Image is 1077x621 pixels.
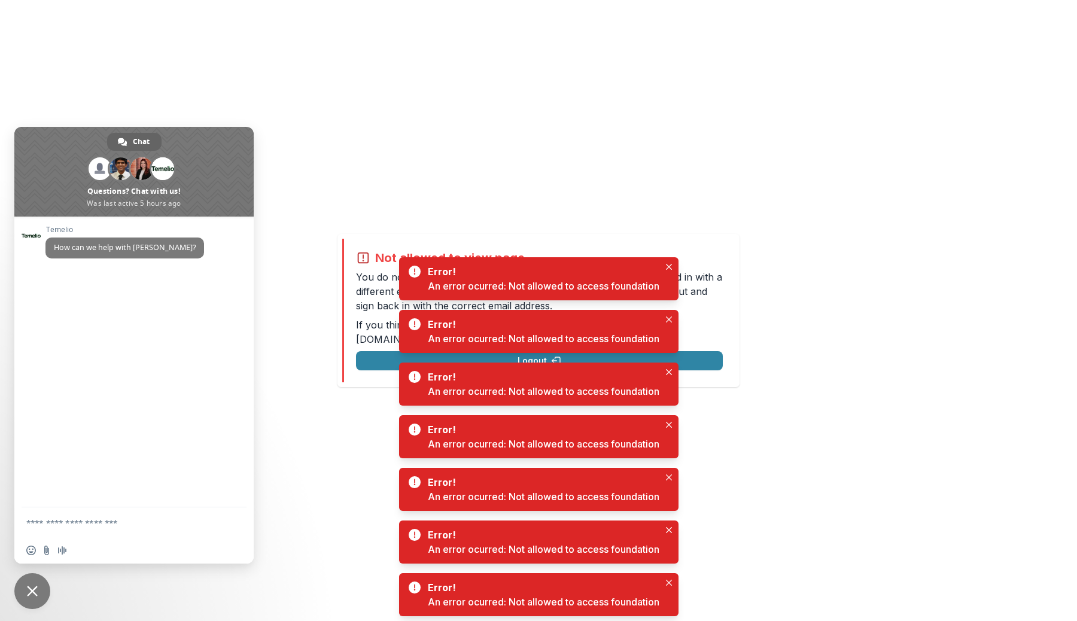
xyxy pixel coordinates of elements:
[26,546,36,555] span: Insert an emoji
[662,260,676,274] button: Close
[428,489,659,504] div: An error ocurred: Not allowed to access foundation
[662,523,676,537] button: Close
[45,226,204,234] span: Temelio
[428,422,655,437] div: Error!
[428,595,659,609] div: An error ocurred: Not allowed to access foundation
[57,546,67,555] span: Audio message
[26,507,218,537] textarea: Compose your message...
[428,542,659,556] div: An error ocurred: Not allowed to access foundation
[428,279,659,293] div: An error ocurred: Not allowed to access foundation
[356,270,723,313] p: You do not have permission to view the page. It is likely that you logged in with a different ema...
[107,133,162,151] a: Chat
[662,576,676,590] button: Close
[428,331,659,346] div: An error ocurred: Not allowed to access foundation
[662,365,676,379] button: Close
[375,251,525,265] h2: Not allowed to view page
[662,418,676,432] button: Close
[428,317,655,331] div: Error!
[428,580,655,595] div: Error!
[428,475,655,489] div: Error!
[42,546,51,555] span: Send a file
[662,312,676,327] button: Close
[356,318,723,346] p: If you think this is an error, please contact us at .
[428,370,655,384] div: Error!
[54,242,196,252] span: How can we help with [PERSON_NAME]?
[14,573,50,609] a: Close chat
[356,351,723,370] button: Logout
[133,133,150,151] span: Chat
[428,437,659,451] div: An error ocurred: Not allowed to access foundation
[428,528,655,542] div: Error!
[428,264,655,279] div: Error!
[428,384,659,398] div: An error ocurred: Not allowed to access foundation
[662,470,676,485] button: Close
